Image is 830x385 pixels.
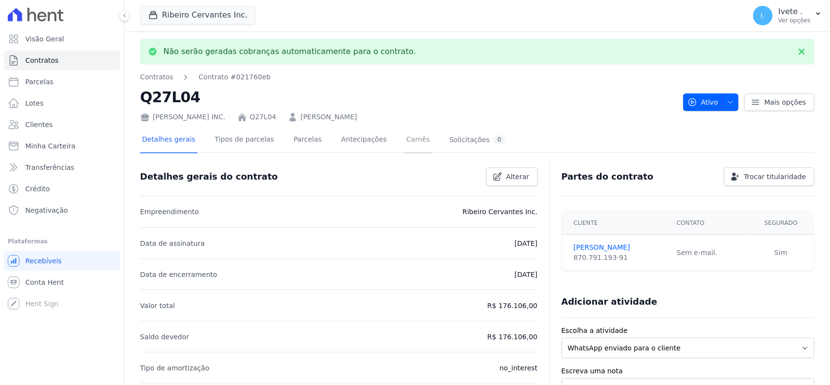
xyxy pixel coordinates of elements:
[25,141,75,151] span: Minha Carteira
[140,72,271,82] nav: Breadcrumb
[4,179,120,199] a: Crédito
[574,253,665,263] div: 870.791.193-91
[140,331,189,343] p: Saldo devedor
[447,128,507,153] a: Solicitações0
[514,269,537,280] p: [DATE]
[562,171,654,183] h3: Partes do contrato
[499,362,537,374] p: no_interest
[198,72,270,82] a: Contrato #021760eb
[449,135,505,145] div: Solicitações
[25,256,62,266] span: Recebíveis
[671,212,748,235] th: Contato
[140,72,675,82] nav: Breadcrumb
[748,235,814,271] td: Sim
[163,47,416,56] p: Não serão geradas cobranças automaticamente para o contrato.
[300,112,357,122] a: [PERSON_NAME]
[764,97,806,107] span: Mais opções
[4,251,120,271] a: Recebíveis
[778,7,811,17] p: Ivete .
[213,128,276,153] a: Tipos de parcelas
[140,206,199,218] p: Empreendimento
[671,235,748,271] td: Sem e-mail.
[4,115,120,134] a: Clientes
[744,93,814,111] a: Mais opções
[744,172,806,182] span: Trocar titularidade
[724,167,814,186] a: Trocar titularidade
[514,238,537,249] p: [DATE]
[688,93,719,111] span: Ativo
[4,93,120,113] a: Lotes
[761,12,765,19] span: I.
[25,98,44,108] span: Lotes
[494,135,505,145] div: 0
[8,236,116,247] div: Plataformas
[25,163,74,172] span: Transferências
[140,238,205,249] p: Data de assinatura
[4,136,120,156] a: Minha Carteira
[574,242,665,253] a: [PERSON_NAME]
[140,112,226,122] div: [PERSON_NAME] INC.
[404,128,432,153] a: Carnês
[250,112,276,122] a: Q27L04
[562,212,671,235] th: Cliente
[486,167,538,186] a: Alterar
[140,269,217,280] p: Data de encerramento
[25,120,53,129] span: Clientes
[562,296,657,308] h3: Adicionar atividade
[506,172,530,182] span: Alterar
[4,201,120,220] a: Negativação
[748,212,814,235] th: Segurado
[4,158,120,177] a: Transferências
[140,300,175,312] p: Valor total
[4,72,120,92] a: Parcelas
[140,72,173,82] a: Contratos
[778,17,811,24] p: Ver opções
[25,277,64,287] span: Conta Hent
[25,55,58,65] span: Contratos
[140,362,210,374] p: Tipo de amortização
[562,326,814,336] label: Escolha a atividade
[140,171,278,183] h3: Detalhes gerais do contrato
[745,2,830,29] button: I. Ivete . Ver opções
[487,331,537,343] p: R$ 176.106,00
[140,86,675,108] h2: Q27L04
[25,34,64,44] span: Visão Geral
[25,205,68,215] span: Negativação
[562,366,814,376] label: Escreva uma nota
[140,128,197,153] a: Detalhes gerais
[25,184,50,194] span: Crédito
[683,93,739,111] button: Ativo
[140,6,256,24] button: Ribeiro Cervantes Inc.
[339,128,389,153] a: Antecipações
[4,273,120,292] a: Conta Hent
[25,77,53,87] span: Parcelas
[4,51,120,70] a: Contratos
[4,29,120,49] a: Visão Geral
[292,128,324,153] a: Parcelas
[487,300,537,312] p: R$ 176.106,00
[462,206,537,218] p: Ribeiro Cervantes Inc.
